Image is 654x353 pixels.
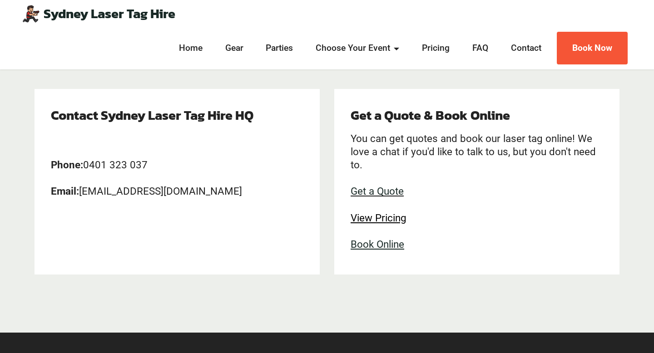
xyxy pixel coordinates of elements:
a: View Pricing [351,212,406,224]
a: Home [176,42,205,55]
strong: Get a Quote & Book Online [351,105,510,125]
strong: Contact Sydney Laser Tag Hire HQ [51,105,253,125]
img: Mobile Laser Tag Parties Sydney [22,5,40,23]
p: You can get quotes and book our laser tag online! We love a chat if you'd like to talk to us, but... [351,132,603,251]
p: 0401 323 037 [EMAIL_ADDRESS][DOMAIN_NAME] [51,132,303,198]
a: Parties [263,42,296,55]
strong: Email: [51,185,79,197]
a: Get a Quote [351,185,404,197]
strong: Phone: [51,159,83,171]
a: Book Online [351,238,404,250]
a: Pricing [419,42,452,55]
a: Sydney Laser Tag Hire [44,7,175,20]
a: Choose Your Event [313,42,402,55]
a: Book Now [557,32,628,65]
a: Contact [508,42,544,55]
a: FAQ [470,42,491,55]
a: Gear [223,42,246,55]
